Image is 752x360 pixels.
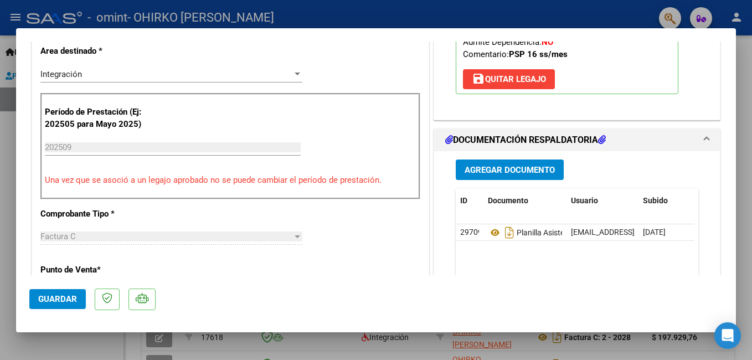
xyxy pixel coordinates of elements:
[643,228,666,236] span: [DATE]
[456,189,483,213] datatable-header-cell: ID
[483,189,566,213] datatable-header-cell: Documento
[488,228,579,237] span: Planilla Asistencia
[502,224,517,241] i: Descargar documento
[542,37,553,47] strong: NO
[460,228,482,236] span: 29709
[40,264,154,276] p: Punto de Venta
[488,196,528,205] span: Documento
[463,69,555,89] button: Quitar Legajo
[456,160,564,180] button: Agregar Documento
[40,45,154,58] p: Area destinado *
[472,74,546,84] span: Quitar Legajo
[465,165,555,175] span: Agregar Documento
[29,289,86,309] button: Guardar
[714,322,741,349] div: Open Intercom Messenger
[38,294,77,304] span: Guardar
[472,72,485,85] mat-icon: save
[45,106,156,131] p: Período de Prestación (Ej: 202505 para Mayo 2025)
[45,174,416,187] p: Una vez que se asoció a un legajo aprobado no se puede cambiar el período de prestación.
[434,129,720,151] mat-expansion-panel-header: DOCUMENTACIÓN RESPALDATORIA
[638,189,694,213] datatable-header-cell: Subido
[509,49,568,59] strong: PSP 16 ss/mes
[40,232,76,241] span: Factura C
[643,196,668,205] span: Subido
[566,189,638,213] datatable-header-cell: Usuario
[445,133,606,147] h1: DOCUMENTACIÓN RESPALDATORIA
[40,69,82,79] span: Integración
[460,196,467,205] span: ID
[571,196,598,205] span: Usuario
[463,49,568,59] span: Comentario:
[40,208,154,220] p: Comprobante Tipo *
[694,189,749,213] datatable-header-cell: Acción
